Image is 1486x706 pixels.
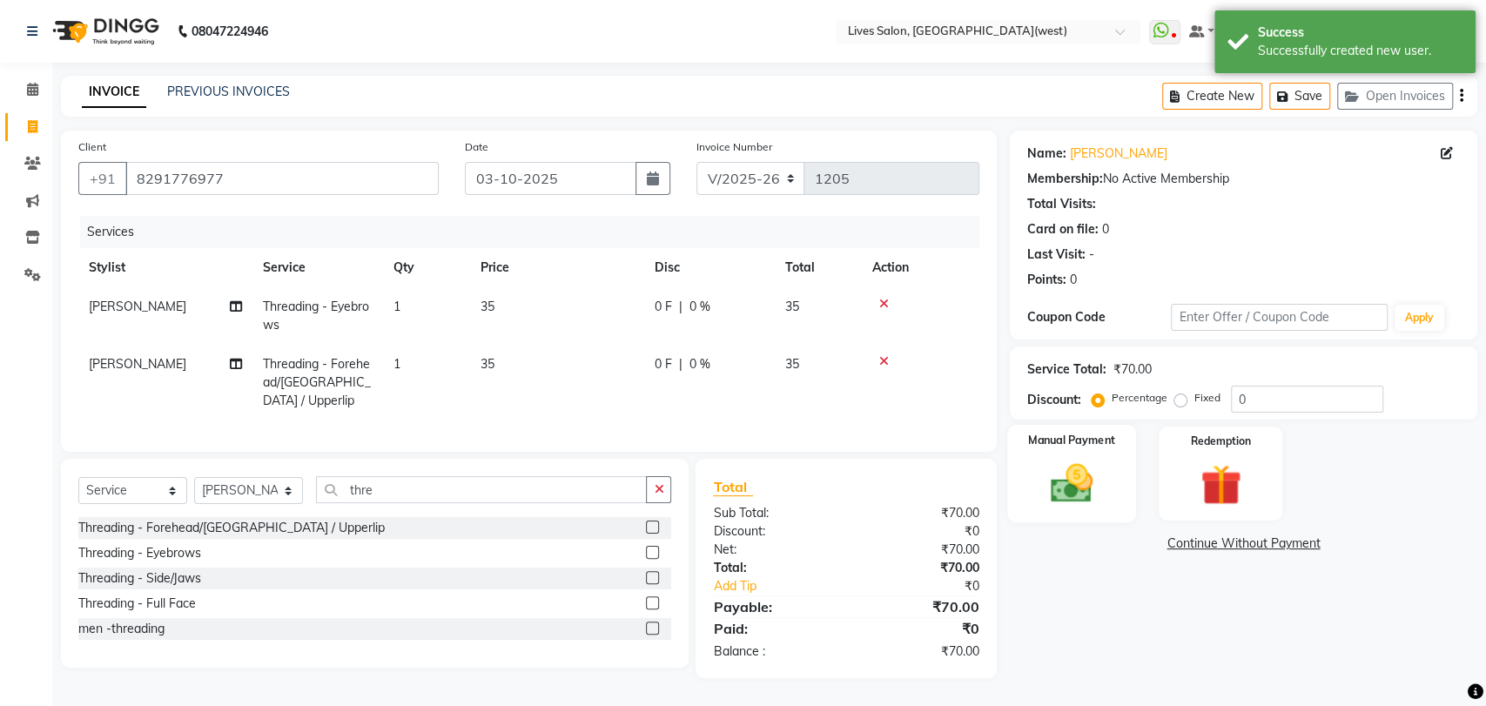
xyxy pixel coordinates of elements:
[846,522,992,541] div: ₹0
[263,356,371,408] span: Threading - Forehead/[GEOGRAPHIC_DATA] / Upperlip
[1027,391,1081,409] div: Discount:
[78,162,127,195] button: +91
[846,642,992,661] div: ₹70.00
[470,248,644,287] th: Price
[1269,83,1330,110] button: Save
[1027,245,1086,264] div: Last Visit:
[655,355,672,373] span: 0 F
[700,596,846,617] div: Payable:
[78,620,165,638] div: men -threading
[167,84,290,99] a: PREVIOUS INVOICES
[1113,360,1152,379] div: ₹70.00
[393,299,400,314] span: 1
[1027,308,1172,326] div: Coupon Code
[481,299,494,314] span: 35
[393,356,400,372] span: 1
[871,577,992,595] div: ₹0
[679,355,682,373] span: |
[1028,432,1115,448] label: Manual Payment
[1027,145,1066,163] div: Name:
[481,356,494,372] span: 35
[1013,535,1474,553] a: Continue Without Payment
[252,248,383,287] th: Service
[846,559,992,577] div: ₹70.00
[89,356,186,372] span: [PERSON_NAME]
[696,139,772,155] label: Invoice Number
[1027,360,1106,379] div: Service Total:
[1070,271,1077,289] div: 0
[44,7,164,56] img: logo
[1070,145,1167,163] a: [PERSON_NAME]
[700,642,846,661] div: Balance :
[80,216,992,248] div: Services
[316,476,647,503] input: Search or Scan
[846,618,992,639] div: ₹0
[1337,83,1453,110] button: Open Invoices
[78,595,196,613] div: Threading - Full Face
[1027,220,1099,239] div: Card on file:
[679,298,682,316] span: |
[644,248,775,287] th: Disc
[700,541,846,559] div: Net:
[700,559,846,577] div: Total:
[862,248,979,287] th: Action
[846,504,992,522] div: ₹70.00
[1194,390,1220,406] label: Fixed
[1112,390,1167,406] label: Percentage
[125,162,439,195] input: Search by Name/Mobile/Email/Code
[775,248,862,287] th: Total
[465,139,488,155] label: Date
[192,7,268,56] b: 08047224946
[689,355,710,373] span: 0 %
[1027,170,1460,188] div: No Active Membership
[689,298,710,316] span: 0 %
[1187,460,1254,510] img: _gift.svg
[1162,83,1262,110] button: Create New
[89,299,186,314] span: [PERSON_NAME]
[1191,434,1251,449] label: Redemption
[1102,220,1109,239] div: 0
[785,299,799,314] span: 35
[1395,305,1444,331] button: Apply
[383,248,470,287] th: Qty
[700,522,846,541] div: Discount:
[82,77,146,108] a: INVOICE
[78,519,385,537] div: Threading - Forehead/[GEOGRAPHIC_DATA] / Upperlip
[1037,459,1106,508] img: _cash.svg
[700,504,846,522] div: Sub Total:
[785,356,799,372] span: 35
[700,577,871,595] a: Add Tip
[78,544,201,562] div: Threading - Eyebrows
[655,298,672,316] span: 0 F
[263,299,369,333] span: Threading - Eyebrows
[78,248,252,287] th: Stylist
[846,541,992,559] div: ₹70.00
[1027,195,1096,213] div: Total Visits:
[78,139,106,155] label: Client
[700,618,846,639] div: Paid:
[1027,170,1103,188] div: Membership:
[1258,24,1462,42] div: Success
[846,596,992,617] div: ₹70.00
[78,569,201,588] div: Threading - Side/Jaws
[1258,42,1462,60] div: Successfully created new user.
[1089,245,1094,264] div: -
[713,478,753,496] span: Total
[1171,304,1388,331] input: Enter Offer / Coupon Code
[1027,271,1066,289] div: Points:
